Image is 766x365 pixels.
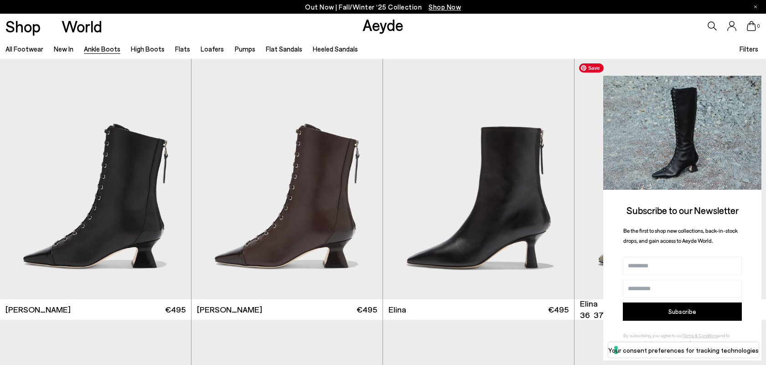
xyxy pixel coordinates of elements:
a: Next slide Previous slide [383,59,574,299]
span: Save [579,63,604,73]
a: World [62,18,102,34]
label: Your consent preferences for tracking technologies [608,345,759,355]
span: €495 [165,304,186,315]
button: Your consent preferences for tracking technologies [608,342,759,358]
a: High Boots [131,45,165,53]
a: Pumps [235,45,255,53]
span: €495 [357,304,377,315]
a: Ankle Boots [84,45,120,53]
img: Elina Ankle Boots [574,59,766,299]
span: €495 [548,304,569,315]
span: Navigate to /collections/new-in [429,3,461,11]
li: 36 [580,309,590,321]
a: [PERSON_NAME] €495 [191,299,383,320]
ul: variant [580,309,667,321]
a: Loafers [201,45,224,53]
span: Elina [580,298,598,309]
span: Elina [388,304,406,315]
button: Subscribe [623,302,742,321]
a: 0 [747,21,756,31]
a: Elina €495 [383,299,574,320]
a: Shop [5,18,41,34]
span: [PERSON_NAME] [197,304,262,315]
span: Be the first to shop new collections, back-in-stock drops, and gain access to Aeyde World. [623,227,738,244]
span: By subscribing, you agree to our [623,333,683,338]
span: 0 [756,24,761,29]
img: Elina Ankle Boots [383,59,574,299]
a: Flat Sandals [266,45,302,53]
div: 1 / 6 [383,59,574,299]
span: [PERSON_NAME] [5,304,71,315]
a: Aeyde [362,15,404,34]
span: Filters [740,45,758,53]
a: Heeled Sandals [313,45,358,53]
span: Subscribe to our Newsletter [626,204,739,216]
a: Terms & Conditions [683,333,718,338]
div: 1 / 6 [574,59,766,299]
a: Elina 36 37 38 39 40 41 42 €495 [574,299,766,320]
li: 37 [594,309,604,321]
p: Out Now | Fall/Winter ‘25 Collection [305,1,461,13]
a: All Footwear [5,45,43,53]
a: Flats [175,45,190,53]
a: Next slide Previous slide [574,59,766,299]
img: Gwen Lace-Up Boots [191,59,383,299]
img: 2a6287a1333c9a56320fd6e7b3c4a9a9.jpg [603,76,761,190]
a: New In [54,45,73,53]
